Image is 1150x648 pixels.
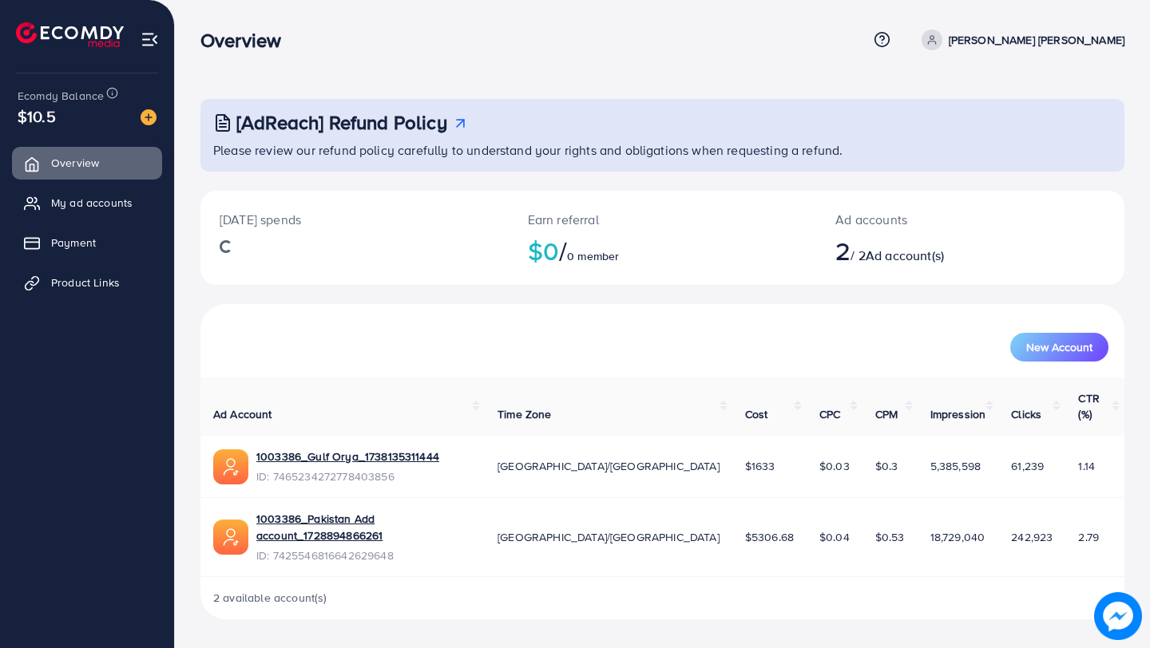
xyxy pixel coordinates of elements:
h2: / 2 [835,235,1028,266]
span: $0.03 [819,458,850,474]
img: ic-ads-acc.e4c84228.svg [213,449,248,484]
img: logo [16,22,124,47]
span: 61,239 [1011,458,1044,474]
span: $5306.68 [745,529,794,545]
span: / [559,232,567,269]
button: New Account [1010,333,1108,362]
span: ID: 7425546816642629648 [256,547,472,563]
span: Payment [51,235,96,251]
span: Overview [51,155,99,171]
a: Product Links [12,267,162,298]
img: image [1099,597,1137,635]
a: Overview [12,147,162,179]
span: My ad accounts [51,195,133,211]
span: 2.79 [1078,529,1099,545]
p: [PERSON_NAME] [PERSON_NAME] [949,30,1124,49]
img: image [141,109,157,125]
span: Ad Account [213,406,272,422]
span: 242,923 [1011,529,1053,545]
span: Cost [745,406,768,422]
span: New Account [1026,342,1092,353]
span: $0.3 [875,458,898,474]
span: $1633 [745,458,775,474]
a: My ad accounts [12,187,162,219]
h2: $0 [528,235,798,266]
span: 2 [835,232,851,269]
a: Payment [12,227,162,259]
span: Ecomdy Balance [18,88,104,104]
span: $10.5 [18,105,56,128]
span: CPM [875,406,898,422]
span: Product Links [51,275,120,290]
span: [GEOGRAPHIC_DATA]/[GEOGRAPHIC_DATA] [498,458,720,474]
span: $0.53 [875,529,905,545]
p: [DATE] spends [220,210,490,229]
span: 1.14 [1078,458,1095,474]
span: Clicks [1011,406,1041,422]
span: Impression [930,406,986,422]
span: 2 available account(s) [213,590,327,606]
span: $0.04 [819,529,850,545]
h3: [AdReach] Refund Policy [236,111,447,134]
img: menu [141,30,159,49]
span: 5,385,598 [930,458,981,474]
span: Time Zone [498,406,551,422]
span: 0 member [567,248,619,264]
p: Please review our refund policy carefully to understand your rights and obligations when requesti... [213,140,1115,160]
a: [PERSON_NAME] [PERSON_NAME] [915,30,1124,50]
a: 1003386_Pakistan Add account_1728894866261 [256,511,472,543]
span: CPC [819,406,840,422]
span: ID: 7465234272778403856 [256,468,439,484]
span: CTR (%) [1078,390,1099,422]
span: 18,729,040 [930,529,985,545]
span: [GEOGRAPHIC_DATA]/[GEOGRAPHIC_DATA] [498,529,720,545]
a: 1003386_Gulf Orya_1738135311444 [256,448,439,464]
p: Earn referral [528,210,798,229]
span: Ad account(s) [866,247,944,264]
h3: Overview [200,29,294,52]
p: Ad accounts [835,210,1028,229]
img: ic-ads-acc.e4c84228.svg [213,520,248,555]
